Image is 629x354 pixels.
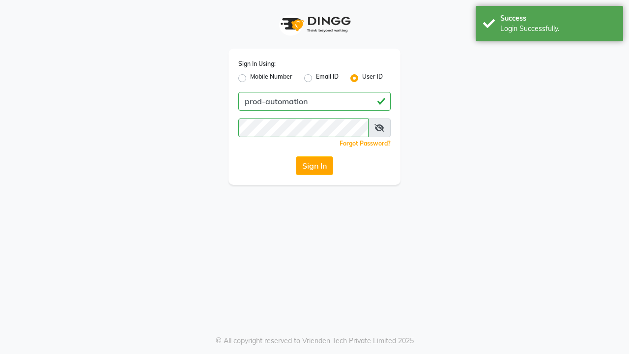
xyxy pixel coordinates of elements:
[500,24,616,34] div: Login Successfully.
[275,10,354,39] img: logo1.svg
[362,72,383,84] label: User ID
[500,13,616,24] div: Success
[250,72,292,84] label: Mobile Number
[238,59,276,68] label: Sign In Using:
[238,92,391,111] input: Username
[238,118,369,137] input: Username
[296,156,333,175] button: Sign In
[340,140,391,147] a: Forgot Password?
[316,72,339,84] label: Email ID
